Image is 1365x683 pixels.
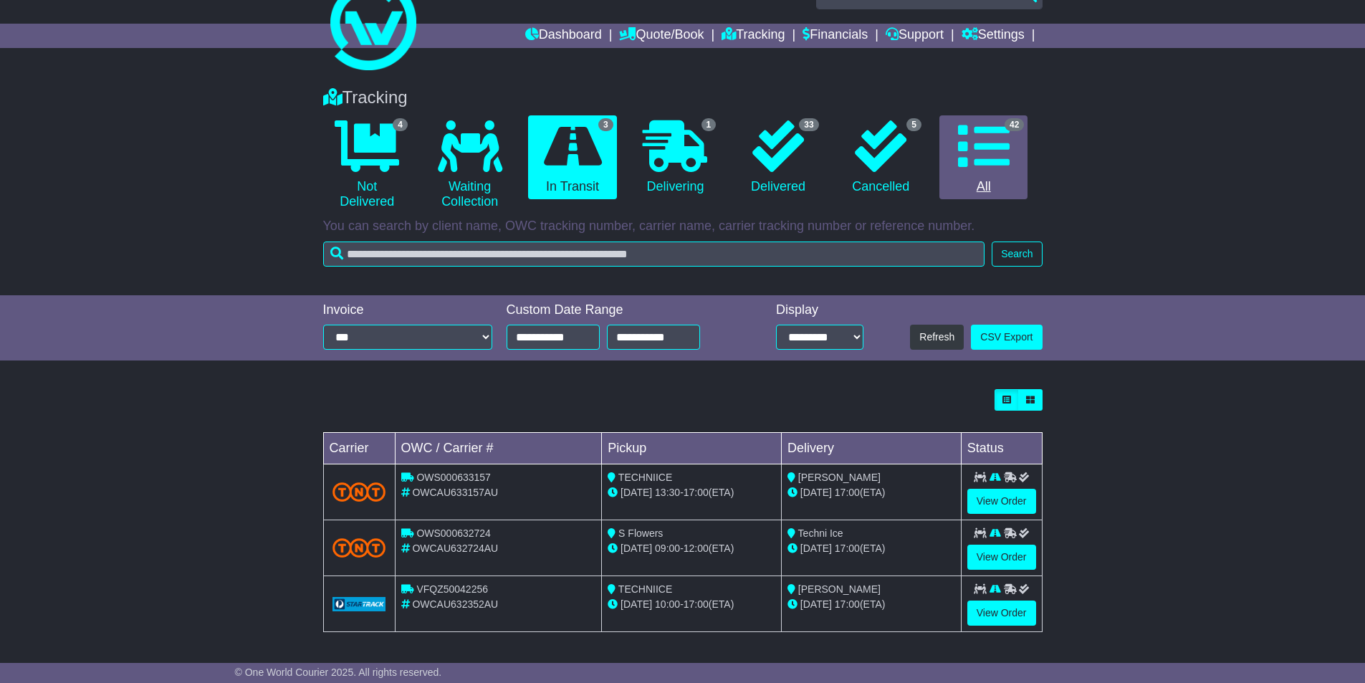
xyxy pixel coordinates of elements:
a: Settings [962,24,1025,48]
div: - (ETA) [608,485,775,500]
p: You can search by client name, OWC tracking number, carrier name, carrier tracking number or refe... [323,219,1043,234]
span: [DATE] [621,543,652,554]
span: 12:00 [684,543,709,554]
span: Techni Ice [798,527,843,539]
div: Tracking [316,87,1050,108]
span: 17:00 [835,543,860,554]
a: 33 Delivered [734,115,822,200]
span: 17:00 [684,487,709,498]
a: Quote/Book [619,24,704,48]
img: TNT_Domestic.png [332,482,386,502]
a: Waiting Collection [426,115,514,215]
span: OWCAU632352AU [412,598,498,610]
a: Financials [803,24,868,48]
span: [PERSON_NAME] [798,472,881,483]
span: [DATE] [621,598,652,610]
div: - (ETA) [608,597,775,612]
span: OWS000633157 [416,472,491,483]
span: OWCAU633157AU [412,487,498,498]
span: 1 [701,118,717,131]
a: 3 In Transit [528,115,616,200]
span: [DATE] [800,543,832,554]
div: (ETA) [787,597,955,612]
td: Pickup [602,433,782,464]
span: OWCAU632724AU [412,543,498,554]
a: Dashboard [525,24,602,48]
span: 17:00 [835,598,860,610]
span: 09:00 [655,543,680,554]
a: View Order [967,601,1036,626]
a: 5 Cancelled [837,115,925,200]
td: OWC / Carrier # [395,433,602,464]
a: CSV Export [971,325,1042,350]
span: 42 [1005,118,1024,131]
span: 10:00 [655,598,680,610]
td: Delivery [781,433,961,464]
span: OWS000632724 [416,527,491,539]
img: GetCarrierServiceLogo [332,597,386,611]
img: TNT_Domestic.png [332,538,386,558]
a: View Order [967,545,1036,570]
span: 17:00 [835,487,860,498]
div: Custom Date Range [507,302,737,318]
td: Status [961,433,1042,464]
button: Refresh [910,325,964,350]
span: S Flowers [618,527,663,539]
a: View Order [967,489,1036,514]
span: VFQZ50042256 [416,583,488,595]
span: TECHNIICE [618,583,672,595]
a: 42 All [939,115,1028,200]
div: (ETA) [787,485,955,500]
span: 33 [799,118,818,131]
div: - (ETA) [608,541,775,556]
a: 4 Not Delivered [323,115,411,215]
span: © One World Courier 2025. All rights reserved. [235,667,442,678]
span: [DATE] [621,487,652,498]
a: Support [886,24,944,48]
a: 1 Delivering [631,115,719,200]
div: (ETA) [787,541,955,556]
span: TECHNIICE [618,472,672,483]
span: [DATE] [800,598,832,610]
a: Tracking [722,24,785,48]
div: Display [776,302,863,318]
span: 3 [598,118,613,131]
span: 13:30 [655,487,680,498]
span: 17:00 [684,598,709,610]
span: [PERSON_NAME] [798,583,881,595]
div: Invoice [323,302,492,318]
td: Carrier [323,433,395,464]
span: [DATE] [800,487,832,498]
span: 4 [393,118,408,131]
span: 5 [906,118,921,131]
button: Search [992,242,1042,267]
